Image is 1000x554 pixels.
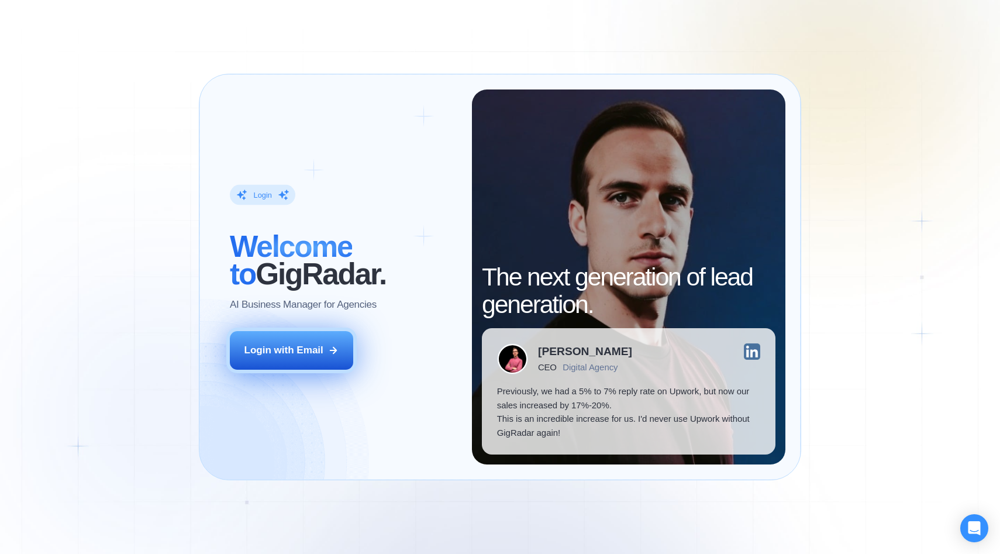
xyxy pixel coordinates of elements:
[230,230,352,291] span: Welcome to
[960,514,988,542] div: Open Intercom Messenger
[230,233,457,288] h2: ‍ GigRadar.
[538,362,556,372] div: CEO
[497,384,761,439] p: Previously, we had a 5% to 7% reply rate on Upwork, but now our sales increased by 17%-20%. This ...
[482,263,775,318] h2: The next generation of lead generation.
[230,298,377,312] p: AI Business Manager for Agencies
[563,362,618,372] div: Digital Agency
[244,343,323,357] div: Login with Email
[253,190,271,199] div: Login
[230,331,354,370] button: Login with Email
[538,346,632,357] div: [PERSON_NAME]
